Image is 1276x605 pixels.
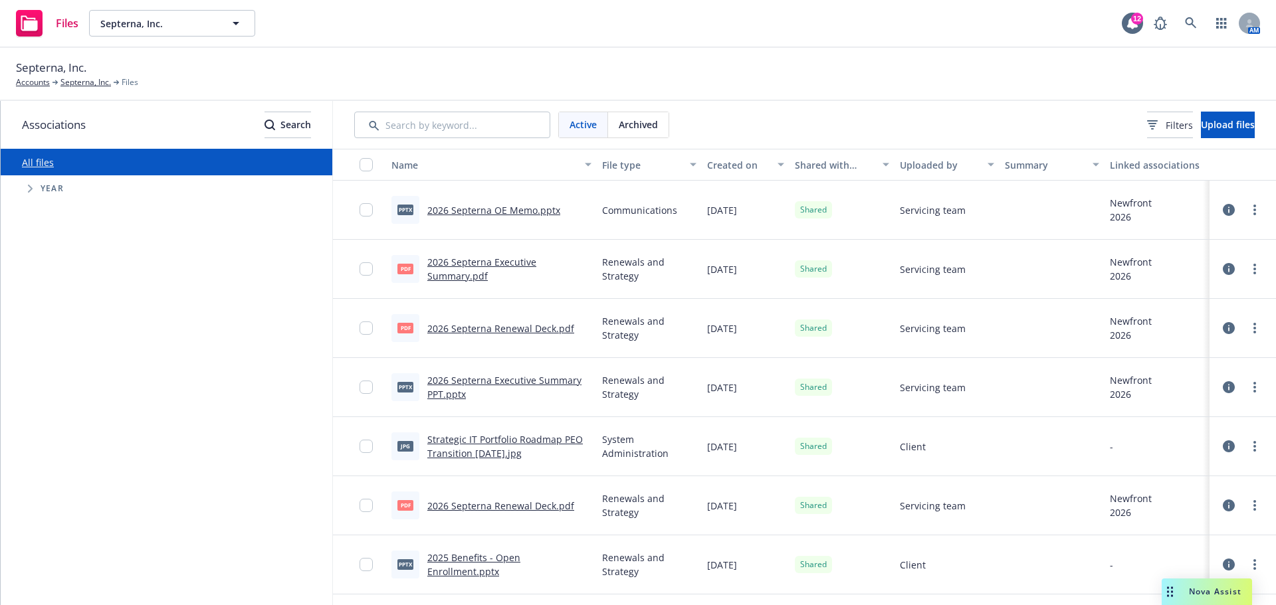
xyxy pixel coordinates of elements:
[1000,149,1105,181] button: Summary
[1178,10,1204,37] a: Search
[707,381,737,394] span: [DATE]
[707,158,770,172] div: Created on
[1162,578,1252,605] button: Nova Assist
[427,499,574,512] a: 2026 Septerna Renewal Deck.pdf
[1147,112,1193,138] button: Filters
[100,17,215,31] span: Septerna, Inc.
[1110,491,1152,505] div: Newfront
[900,381,966,394] span: Servicing team
[391,158,577,172] div: Name
[602,203,677,217] span: Communications
[427,256,536,282] a: 2026 Septerna Executive Summary.pdf
[16,59,86,76] span: Septerna, Inc.
[1110,440,1113,454] div: -
[602,314,696,342] span: Renewals and Strategy
[265,112,311,137] div: Search
[1189,586,1241,597] span: Nova Assist
[60,76,111,88] a: Septerna, Inc.
[707,440,737,454] span: [DATE]
[360,381,373,394] input: Toggle Row Selected
[360,203,373,216] input: Toggle Row Selected
[707,203,737,217] span: [DATE]
[122,76,138,88] span: Files
[22,156,54,169] a: All files
[397,264,413,274] span: pdf
[427,374,582,400] a: 2026 Septerna Executive Summary PPT.pptx
[41,185,64,193] span: Year
[1110,196,1152,210] div: Newfront
[1208,10,1235,37] a: Switch app
[602,432,696,460] span: System Administration
[602,255,696,283] span: Renewals and Strategy
[900,203,966,217] span: Servicing team
[900,440,926,454] span: Client
[1147,118,1193,132] span: Filters
[1201,112,1255,138] button: Upload files
[800,499,827,511] span: Shared
[397,441,413,451] span: jpg
[800,381,827,393] span: Shared
[427,551,520,578] a: 2025 Benefits - Open Enrollment.pptx
[707,321,737,335] span: [DATE]
[570,118,597,131] span: Active
[597,149,702,181] button: File type
[1110,314,1152,328] div: Newfront
[1131,13,1143,25] div: 12
[895,149,1000,181] button: Uploaded by
[1110,328,1152,342] div: 2026
[397,205,413,215] span: pptx
[900,499,966,513] span: Servicing team
[1105,149,1210,181] button: Linked associations
[397,382,413,392] span: pptx
[56,18,78,29] span: Files
[89,10,255,37] button: Septerna, Inc.
[790,149,895,181] button: Shared with client
[900,158,980,172] div: Uploaded by
[900,321,966,335] span: Servicing team
[1247,557,1263,572] a: more
[360,321,373,335] input: Toggle Row Selected
[800,440,827,452] span: Shared
[1110,387,1152,401] div: 2026
[265,120,275,130] svg: Search
[1110,255,1152,269] div: Newfront
[1110,158,1204,172] div: Linked associations
[427,204,560,216] a: 2026 Septerna OE Memo.pptx
[397,500,413,510] span: pdf
[1247,497,1263,513] a: more
[1147,10,1174,37] a: Report a Bug
[707,499,737,513] span: [DATE]
[1110,269,1152,283] div: 2026
[795,158,875,172] div: Shared with client
[1110,210,1152,224] div: 2026
[900,262,966,276] span: Servicing team
[427,322,574,335] a: 2026 Septerna Renewal Deck.pdf
[397,323,413,333] span: pdf
[360,262,373,276] input: Toggle Row Selected
[360,440,373,453] input: Toggle Row Selected
[386,149,597,181] button: Name
[800,204,827,216] span: Shared
[1247,379,1263,395] a: more
[800,263,827,275] span: Shared
[1005,158,1085,172] div: Summary
[427,433,583,460] a: Strategic IT Portfolio Roadmap PEO Transition [DATE].jpg
[707,558,737,572] span: [DATE]
[1247,438,1263,454] a: more
[1110,505,1152,519] div: 2026
[16,76,50,88] a: Accounts
[1110,558,1113,572] div: -
[11,5,84,42] a: Files
[397,559,413,569] span: pptx
[22,116,86,133] span: Associations
[360,158,373,171] input: Select all
[1110,373,1152,387] div: Newfront
[360,499,373,512] input: Toggle Row Selected
[1162,578,1178,605] div: Drag to move
[702,149,790,181] button: Created on
[1247,261,1263,277] a: more
[602,491,696,519] span: Renewals and Strategy
[1247,320,1263,336] a: more
[619,118,658,131] span: Archived
[1201,118,1255,131] span: Upload files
